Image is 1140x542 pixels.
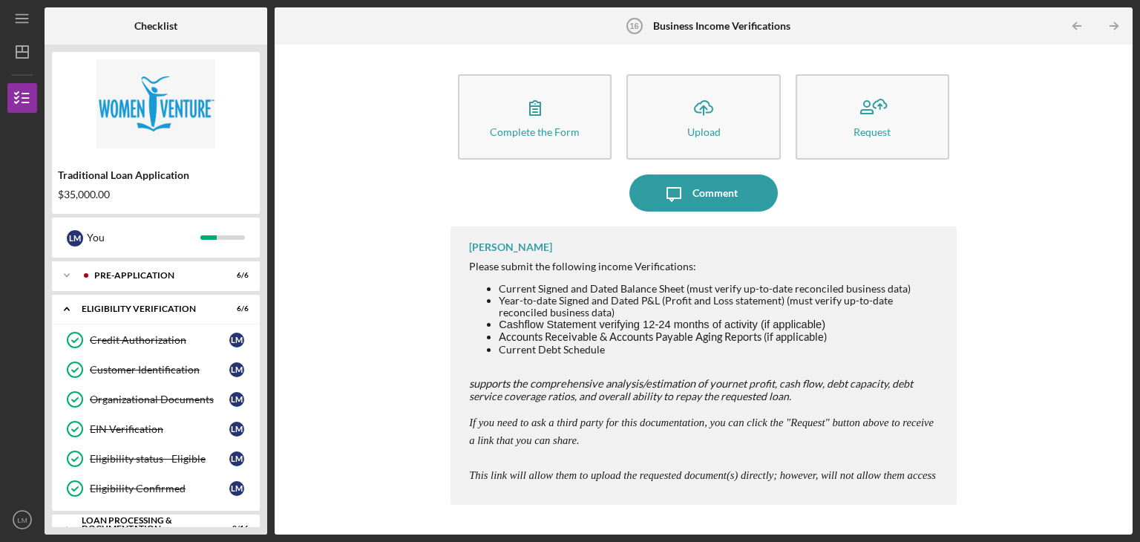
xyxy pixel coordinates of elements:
[854,126,891,137] div: Request
[469,469,936,498] em: This link will allow them to upload the requested document(s) directly; however, will not allow t...
[229,422,244,437] div: L M
[59,325,252,355] a: Credit AuthorizationLM
[59,474,252,503] a: Eligibility ConfirmedLM
[626,74,780,160] button: Upload
[94,271,212,280] div: Pre-Application
[490,126,580,137] div: Complete the Form
[499,283,942,295] li: Current Signed and Dated Balance Sheet (must verify up-to-date reconciled business data)
[629,174,778,212] button: Comment
[469,261,942,272] div: Please submit the following income Verifications:
[90,394,229,405] div: Organizational Documents
[229,333,244,347] div: L M
[52,59,260,148] img: Product logo
[499,319,825,330] span: Cashflow Statement verifying 12-24 months of activity (if applicable)
[90,334,229,346] div: Credit Authorization
[229,392,244,407] div: L M
[90,453,229,465] div: Eligibility status - Eligible
[90,483,229,494] div: Eligibility Confirmed
[499,344,942,356] li: Current Debt Schedule
[222,304,249,313] div: 6 / 6
[469,377,913,402] em: net profit, cash flow, debt capacity, debt service coverage ratios, and overall ability to repay ...
[469,241,552,253] div: [PERSON_NAME]
[59,414,252,444] a: EIN VerificationLM
[87,225,200,250] div: You
[499,330,827,343] span: Accounts Receivable & Accounts Payable Aging Reports (if applicable)
[90,364,229,376] div: Customer Identification
[229,481,244,496] div: L M
[653,20,790,32] b: Business Income Verifications
[58,189,254,200] div: $35,000.00
[7,505,37,535] button: LM
[499,295,942,319] li: Year-to-date Signed and Dated P&L (Profit and Loss statement) (must verify up-to-date reconciled ...
[82,516,212,542] div: Loan Processing & Documentation Requirements
[229,362,244,377] div: L M
[134,20,177,32] b: Checklist
[222,271,249,280] div: 6 / 6
[59,444,252,474] a: Eligibility status - EligibleLM
[458,74,612,160] button: Complete the Form
[82,304,212,313] div: Eligibility Verification
[58,169,254,181] div: Traditional Loan Application
[229,451,244,466] div: L M
[90,423,229,435] div: EIN Verification
[59,355,252,385] a: Customer IdentificationLM
[630,22,639,30] tspan: 16
[222,524,249,533] div: 0 / 16
[17,516,27,524] text: LM
[692,174,738,212] div: Comment
[469,417,934,445] em: If you need to ask a third party for this documentation, you can click the "Request" button above...
[469,377,732,390] span: supports the comprehensive analysis/estimation of your
[687,126,721,137] div: Upload
[67,230,83,246] div: L M
[59,385,252,414] a: Organizational DocumentsLM
[796,74,949,160] button: Request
